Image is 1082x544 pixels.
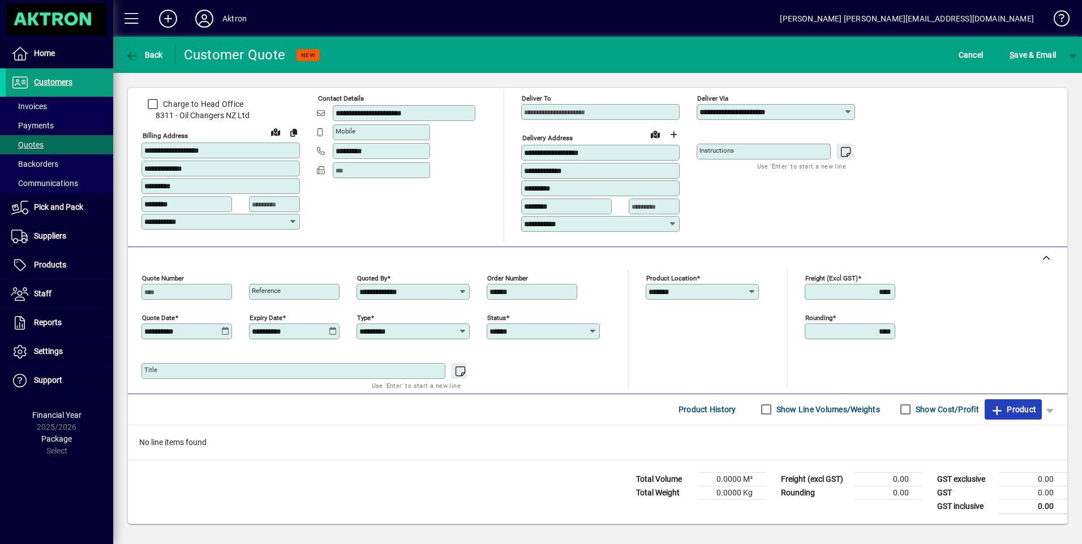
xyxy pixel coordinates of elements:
[6,193,113,222] a: Pick and Pack
[336,127,355,135] mat-label: Mobile
[931,499,999,513] td: GST inclusive
[122,45,166,65] button: Back
[144,366,157,374] mat-label: Title
[142,274,184,282] mat-label: Quote number
[775,486,855,499] td: Rounding
[959,46,984,64] span: Cancel
[646,274,697,282] mat-label: Product location
[6,97,113,116] a: Invoices
[150,8,186,29] button: Add
[267,123,285,141] a: View on map
[11,140,44,149] span: Quotes
[125,50,163,59] span: Back
[931,486,999,499] td: GST
[999,472,1067,486] td: 0.00
[630,472,698,486] td: Total Volume
[186,8,222,29] button: Profile
[34,347,63,356] span: Settings
[6,251,113,279] a: Products
[6,154,113,174] a: Backorders
[34,289,51,298] span: Staff
[698,472,766,486] td: 0.0000 M³
[142,313,175,321] mat-label: Quote date
[956,45,986,65] button: Cancel
[34,231,66,240] span: Suppliers
[664,126,682,144] button: Choose address
[630,486,698,499] td: Total Weight
[646,125,664,143] a: View on map
[6,40,113,68] a: Home
[855,486,922,499] td: 0.00
[372,379,461,392] mat-hint: Use 'Enter' to start a new line
[6,222,113,251] a: Suppliers
[699,146,734,154] mat-label: Instructions
[855,472,922,486] td: 0.00
[985,399,1042,420] button: Product
[141,110,300,122] span: 8311 - Oil Changers NZ Ltd
[1045,2,1068,39] a: Knowledge Base
[913,404,979,415] label: Show Cost/Profit
[250,313,282,321] mat-label: Expiry date
[487,274,528,282] mat-label: Order number
[757,159,846,172] mat-hint: Use 'Enter' to start a new line
[11,102,47,111] span: Invoices
[1010,50,1014,59] span: S
[34,260,66,269] span: Products
[805,274,858,282] mat-label: Freight (excl GST)
[34,202,83,211] span: Pick and Pack
[32,411,81,420] span: Financial Year
[6,280,113,308] a: Staff
[697,94,728,102] mat-label: Deliver via
[11,159,58,169] span: Backorders
[522,94,551,102] mat-label: Deliver To
[113,45,175,65] app-page-header-button: Back
[34,318,62,327] span: Reports
[6,135,113,154] a: Quotes
[6,338,113,366] a: Settings
[252,287,281,295] mat-label: Reference
[780,10,1034,28] div: [PERSON_NAME] [PERSON_NAME][EMAIL_ADDRESS][DOMAIN_NAME]
[487,313,506,321] mat-label: Status
[11,179,78,188] span: Communications
[222,10,247,28] div: Aktron
[6,174,113,193] a: Communications
[674,399,741,420] button: Product History
[931,472,999,486] td: GST exclusive
[285,123,303,141] button: Copy to Delivery address
[1010,46,1056,64] span: ave & Email
[774,404,880,415] label: Show Line Volumes/Weights
[679,400,736,418] span: Product History
[357,274,387,282] mat-label: Quoted by
[34,77,72,87] span: Customers
[34,375,62,385] span: Support
[357,313,371,321] mat-label: Type
[775,472,855,486] td: Freight (excl GST)
[805,313,832,321] mat-label: Rounding
[1004,45,1062,65] button: Save & Email
[41,434,72,443] span: Package
[990,400,1036,418] span: Product
[34,49,55,58] span: Home
[11,121,54,130] span: Payments
[161,98,243,110] label: Charge to Head Office
[999,486,1067,499] td: 0.00
[128,425,1067,460] div: No line items found
[301,51,315,59] span: NEW
[6,309,113,337] a: Reports
[999,499,1067,513] td: 0.00
[6,366,113,395] a: Support
[6,116,113,135] a: Payments
[698,486,766,499] td: 0.0000 Kg
[184,46,286,64] div: Customer Quote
